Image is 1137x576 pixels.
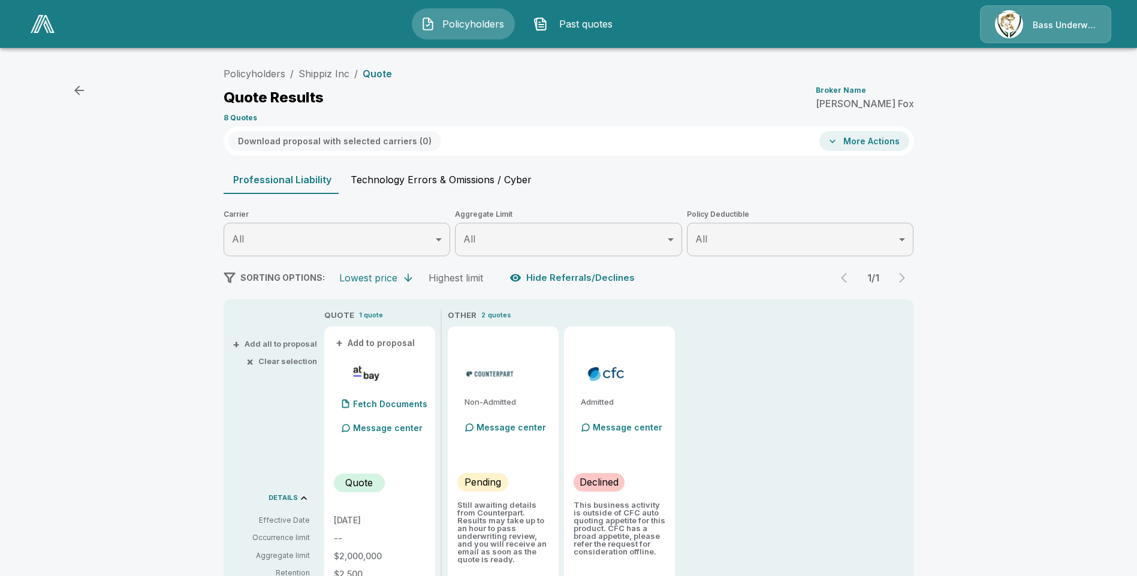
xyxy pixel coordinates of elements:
[334,516,426,525] p: [DATE]
[553,17,619,31] span: Past quotes
[224,90,324,105] p: Quote Results
[462,365,518,383] img: counterpartmpl
[228,131,441,151] button: Download proposal with selected carriers (0)
[233,515,310,526] p: Effective Date
[353,422,423,434] p: Message center
[290,66,294,81] li: /
[412,8,515,40] button: Policyholders IconPolicyholders
[481,310,485,320] p: 2
[861,273,885,283] p: 1 / 1
[457,501,549,563] p: Still awaiting details from Counterpart. Results may take up to an hour to pass underwriting revi...
[249,357,317,365] button: ×Clear selection
[695,233,707,245] span: All
[465,475,501,489] p: Pending
[354,66,358,81] li: /
[334,336,418,350] button: +Add to proposal
[233,340,240,348] span: +
[339,272,397,284] div: Lowest price
[363,69,392,78] p: Quote
[240,272,325,283] span: SORTING OPTIONS:
[816,99,914,108] p: [PERSON_NAME] Fox
[816,87,866,94] p: Broker Name
[359,310,383,320] p: 1 quote
[463,233,475,245] span: All
[455,208,682,220] span: Aggregate Limit
[533,17,548,31] img: Past quotes Icon
[324,310,354,322] p: QUOTE
[334,552,426,560] p: $2,000,000
[233,532,310,543] p: Occurrence limit
[507,266,640,289] button: Hide Referrals/Declines
[232,233,244,245] span: All
[31,15,55,33] img: AA Logo
[429,272,483,284] div: Highest limit
[224,114,257,122] p: 8 Quotes
[448,310,476,322] p: OTHER
[465,398,549,406] p: Non-Admitted
[421,17,435,31] img: Policyholders Icon
[580,475,619,489] p: Declined
[353,400,427,408] p: Fetch Documents
[524,8,628,40] button: Past quotes IconPast quotes
[476,421,546,433] p: Message center
[488,310,511,320] p: quotes
[339,365,394,383] img: atbaympl
[593,421,662,433] p: Message center
[578,365,634,383] img: cfcmpl
[233,550,310,561] p: Aggregate limit
[345,475,373,490] p: Quote
[687,208,914,220] span: Policy Deductible
[334,534,426,542] p: --
[224,66,392,81] nav: breadcrumb
[336,339,343,347] span: +
[235,340,317,348] button: +Add all to proposal
[224,208,451,220] span: Carrier
[298,68,349,80] a: Shippiz Inc
[269,495,298,501] p: DETAILS
[246,357,254,365] span: ×
[574,501,665,556] p: This business activity is outside of CFC auto quoting appetite for this product. CFC has a broad ...
[224,165,341,194] button: Professional Liability
[341,165,541,194] button: Technology Errors & Omissions / Cyber
[581,398,665,406] p: Admitted
[224,68,285,80] a: Policyholders
[440,17,506,31] span: Policyholders
[819,131,909,151] button: More Actions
